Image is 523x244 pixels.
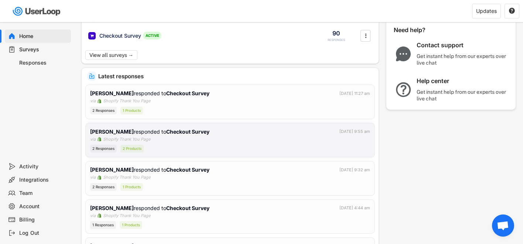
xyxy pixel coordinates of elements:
[417,41,509,49] div: Contact support
[120,221,142,229] div: 1 Products
[417,53,509,66] div: Get instant help from our experts over live chat
[90,107,117,114] div: 2 Responses
[103,213,150,219] div: Shopify Thank You Page
[11,4,63,19] img: userloop-logo-01.svg
[97,213,102,218] img: 1156660_ecommerce_logo_shopify_icon%20%281%29.png
[90,174,96,181] div: via
[103,174,150,181] div: Shopify Thank You Page
[509,7,515,14] text: 
[90,166,211,173] div: responded to
[97,175,102,180] img: 1156660_ecommerce_logo_shopify_icon%20%281%29.png
[339,167,370,173] div: [DATE] 9:32 am
[417,89,509,102] div: Get instant help from our experts over live chat
[90,90,134,96] strong: [PERSON_NAME]
[90,183,117,191] div: 2 Responses
[120,107,143,114] div: 1 Products
[394,47,413,61] img: ChatMajor.svg
[90,136,96,142] div: via
[90,213,96,219] div: via
[99,32,141,39] div: Checkout Survey
[19,216,68,223] div: Billing
[90,128,211,135] div: responded to
[166,166,209,173] strong: Checkout Survey
[492,214,514,237] div: Open chat
[98,73,373,79] div: Latest responses
[19,230,68,237] div: Log Out
[90,204,211,212] div: responded to
[90,221,116,229] div: 1 Responses
[362,30,369,41] button: 
[120,183,143,191] div: 1 Products
[97,137,102,141] img: 1156660_ecommerce_logo_shopify_icon%20%281%29.png
[339,90,370,97] div: [DATE] 11:27 am
[103,136,150,142] div: Shopify Thank You Page
[90,89,211,97] div: responded to
[19,33,68,40] div: Home
[90,205,134,211] strong: [PERSON_NAME]
[166,90,209,96] strong: Checkout Survey
[365,32,366,39] text: 
[90,128,134,135] strong: [PERSON_NAME]
[417,77,509,85] div: Help center
[328,38,345,42] div: RESPONSES
[339,205,370,211] div: [DATE] 4:44 am
[19,203,68,210] div: Account
[90,166,134,173] strong: [PERSON_NAME]
[19,190,68,197] div: Team
[143,32,161,39] div: ACTIVE
[19,163,68,170] div: Activity
[90,98,96,104] div: via
[394,82,413,97] img: QuestionMarkInverseMajor.svg
[509,8,515,14] button: 
[19,46,68,53] div: Surveys
[103,98,150,104] div: Shopify Thank You Page
[120,145,144,152] div: 2 Products
[332,29,340,37] div: 90
[339,128,370,135] div: [DATE] 9:55 am
[89,73,95,79] img: IncomingMajor.svg
[19,176,68,183] div: Integrations
[97,99,102,103] img: 1156660_ecommerce_logo_shopify_icon%20%281%29.png
[166,128,209,135] strong: Checkout Survey
[85,50,137,60] button: View all surveys →
[476,8,497,14] div: Updates
[19,59,68,66] div: Responses
[166,205,209,211] strong: Checkout Survey
[90,145,117,152] div: 2 Responses
[394,26,445,34] div: Need help?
